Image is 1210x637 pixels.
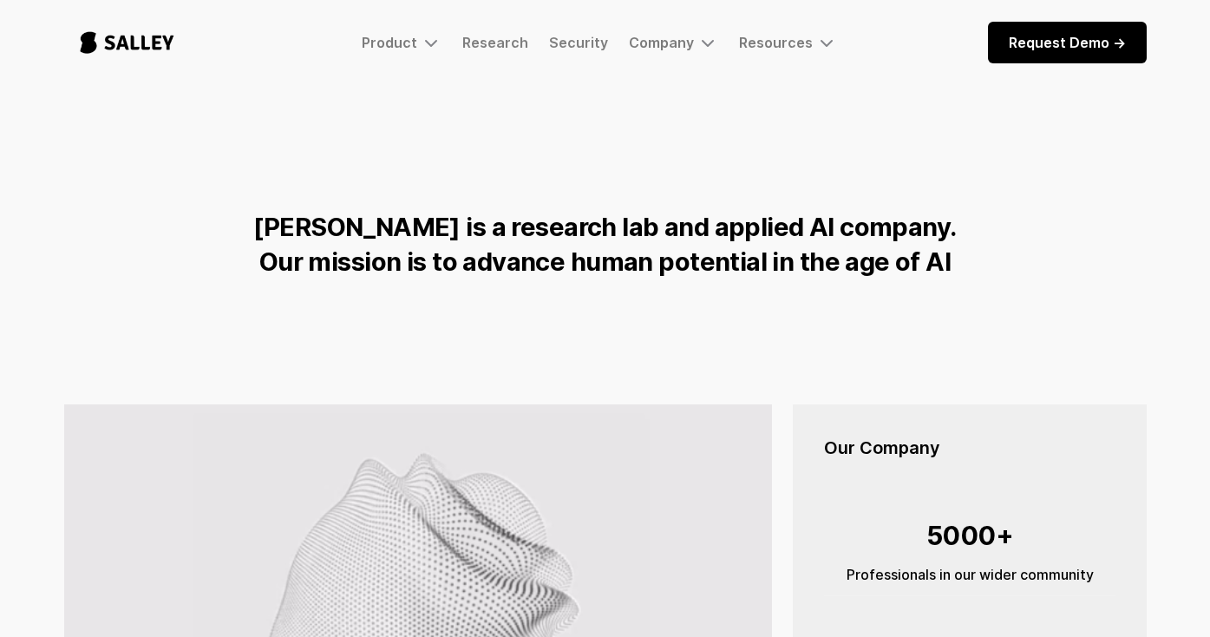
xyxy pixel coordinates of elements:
h5: Our Company [824,436,1115,460]
a: Request Demo -> [988,22,1147,63]
div: Company [629,34,694,51]
div: 5000+ [824,512,1115,559]
div: Product [362,34,417,51]
div: Product [362,32,441,53]
div: Resources [739,32,837,53]
a: Research [462,34,528,51]
a: Security [549,34,608,51]
div: Resources [739,34,813,51]
strong: [PERSON_NAME] is a research lab and applied AI company. Our mission is to advance human potential... [253,212,956,277]
div: Professionals in our wider community [824,564,1115,585]
a: home [64,14,190,71]
div: Company [629,32,718,53]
